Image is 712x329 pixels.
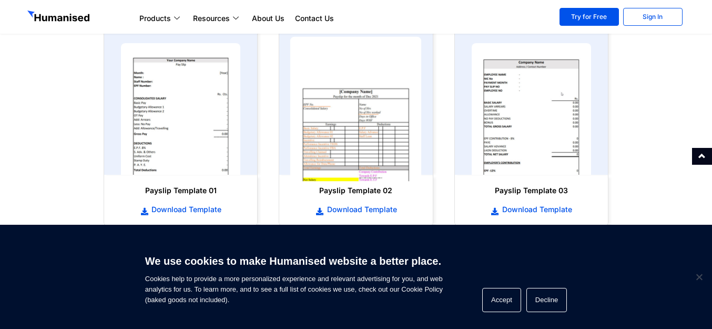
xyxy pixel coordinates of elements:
span: Download Template [149,204,221,215]
h6: Payslip Template 03 [465,185,597,196]
a: About Us [247,12,290,25]
h6: Payslip Template 01 [115,185,247,196]
span: Download Template [324,204,397,215]
span: Cookies help to provide a more personalized experience and relevant advertising for you, and web ... [145,248,443,305]
img: GetHumanised Logo [27,11,91,24]
button: Accept [482,288,521,312]
span: Decline [694,272,704,282]
a: Products [134,12,188,25]
a: Resources [188,12,247,25]
button: Decline [526,288,567,312]
img: payslip template [472,43,591,175]
span: Download Template [500,204,572,215]
a: Sign In [623,8,683,26]
h6: Payslip Template 02 [290,185,422,196]
a: Download Template [115,204,247,215]
a: Try for Free [560,8,619,26]
img: payslip template [290,37,422,182]
a: Contact Us [290,12,339,25]
h6: We use cookies to make Humanised website a better place. [145,254,443,268]
img: payslip template [121,43,240,175]
a: Download Template [465,204,597,215]
a: Download Template [290,204,422,215]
